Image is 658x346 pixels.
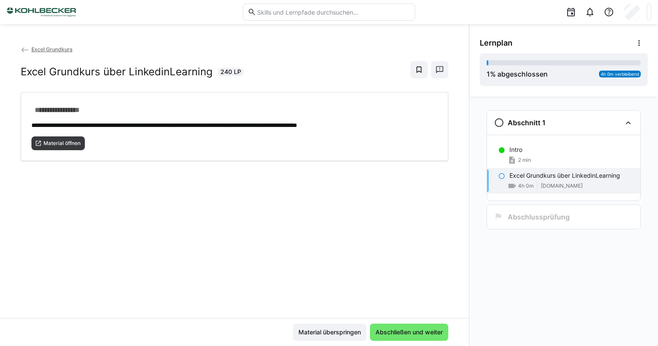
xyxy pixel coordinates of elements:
[487,70,490,78] span: 1
[31,46,72,53] span: Excel Grundkurs
[518,157,531,164] span: 2 min
[508,118,546,127] h3: Abschnitt 1
[256,8,410,16] input: Skills und Lernpfade durchsuchen…
[297,328,362,337] span: Material überspringen
[43,140,81,147] span: Material öffnen
[601,71,639,77] span: 4h 0m verbleibend
[220,68,241,76] span: 240 LP
[487,69,548,79] div: % abgeschlossen
[480,38,512,48] span: Lernplan
[509,145,522,154] p: Intro
[31,136,85,150] button: Material öffnen
[508,213,570,221] h3: Abschlussprüfung
[541,182,583,189] span: [DOMAIN_NAME]
[370,324,448,341] button: Abschließen und weiter
[21,46,72,53] a: Excel Grundkurs
[21,65,213,78] h2: Excel Grundkurs über LinkedinLearning
[518,182,534,189] span: 4h 0m
[374,328,444,337] span: Abschließen und weiter
[509,171,620,180] p: Excel Grundkurs über LinkedinLearning
[293,324,366,341] button: Material überspringen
